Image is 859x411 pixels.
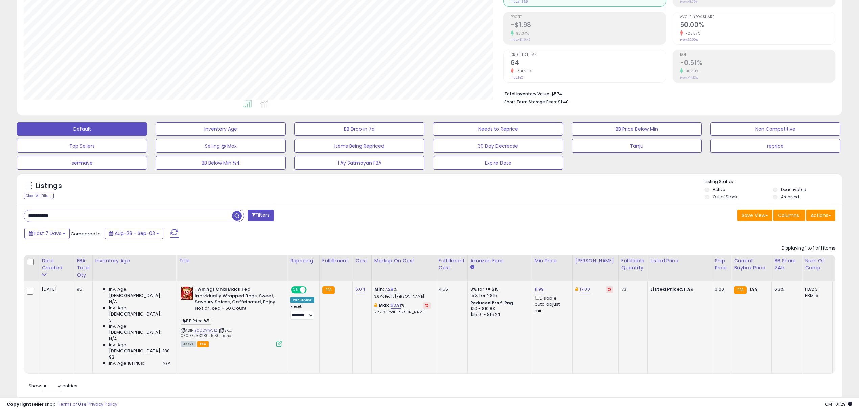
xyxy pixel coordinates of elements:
[109,317,112,323] span: 3
[504,91,550,97] b: Total Inventory Value:
[42,286,69,293] div: [DATE]
[713,194,737,200] label: Out of Stock
[379,302,391,308] b: Max:
[650,257,709,264] div: Listed Price
[24,228,70,239] button: Last 7 Days
[470,257,529,264] div: Amazon Fees
[294,122,424,136] button: BB Drop in 7d
[773,210,805,221] button: Columns
[290,304,314,320] div: Preset:
[355,286,365,293] a: 6.04
[825,401,852,407] span: 2025-09-12 01:29 GMT
[535,257,570,264] div: Min Price
[109,323,171,336] span: Inv. Age [DEMOGRAPHIC_DATA]:
[294,156,424,170] button: 1 Ay Satmayan FBA
[115,230,155,237] span: Aug-28 - Sep-03
[374,286,431,299] div: %
[290,297,314,303] div: Win BuyBox
[109,354,114,360] span: 92
[737,210,772,221] button: Save View
[179,257,284,264] div: Title
[181,341,196,347] span: All listings currently available for purchase on Amazon
[181,286,282,346] div: ASIN:
[504,99,557,105] b: Short Term Storage Fees:
[511,15,666,19] span: Profit
[58,401,87,407] a: Terms of Use
[805,293,827,299] div: FBM: 5
[105,228,163,239] button: Aug-28 - Sep-03
[36,181,62,191] h5: Listings
[511,21,666,30] h2: -$1.98
[374,286,385,293] b: Min:
[572,122,702,136] button: BB Price Below Min
[511,75,523,80] small: Prev: 140
[774,257,799,272] div: BB Share 24h.
[748,286,758,293] span: 11.99
[650,286,681,293] b: Listed Price:
[322,257,350,264] div: Fulfillment
[355,257,369,264] div: Cost
[71,231,102,237] span: Compared to:
[34,230,61,237] span: Last 7 Days
[374,294,431,299] p: 3.67% Profit [PERSON_NAME]
[156,122,286,136] button: Inventory Age
[194,328,217,333] a: B0DDV1WJ1Z
[514,69,532,74] small: -54.29%
[470,293,527,299] div: 15% for > $15
[374,302,431,315] div: %
[734,257,769,272] div: Current Buybox Price
[680,21,835,30] h2: 50.00%
[181,317,211,325] span: BB Price %5
[511,59,666,68] h2: 64
[470,312,527,318] div: $15.01 - $16.24
[575,257,616,264] div: [PERSON_NAME]
[805,286,827,293] div: FBA: 3
[7,401,31,407] strong: Copyright
[391,302,401,309] a: 63.91
[322,286,335,294] small: FBA
[535,286,544,293] a: 11.99
[156,156,286,170] button: BB Below Min %4
[806,210,835,221] button: Actions
[710,139,840,153] button: reprice
[511,53,666,57] span: Ordered Items
[17,156,147,170] button: sermaye
[439,286,462,293] div: 4.55
[715,286,726,293] div: 0.00
[535,294,567,314] div: Disable auto adjust min
[292,287,300,293] span: ON
[294,139,424,153] button: Items Being Repriced
[621,257,645,272] div: Fulfillable Quantity
[580,286,590,293] a: 17.00
[290,257,317,264] div: Repricing
[710,122,840,136] button: Non Competitive
[433,122,563,136] button: Needs to Reprice
[511,38,530,42] small: Prev: -$119.47
[109,305,171,317] span: Inv. Age [DEMOGRAPHIC_DATA]:
[374,310,431,315] p: 22.71% Profit [PERSON_NAME]
[88,401,117,407] a: Privacy Policy
[181,286,193,300] img: 51xzvlY6uPL._SL40_.jpg
[17,122,147,136] button: Default
[680,75,698,80] small: Prev: -14.13%
[683,31,700,36] small: -25.37%
[781,187,806,192] label: Deactivated
[109,360,144,366] span: Inv. Age 181 Plus:
[514,31,529,36] small: 98.34%
[504,89,831,98] li: $574
[713,187,725,192] label: Active
[109,336,117,342] span: N/A
[650,286,706,293] div: $11.99
[24,193,54,199] div: Clear All Filters
[470,264,474,271] small: Amazon Fees.
[17,139,147,153] button: Top Sellers
[734,286,746,294] small: FBA
[680,38,698,42] small: Prev: 67.00%
[781,194,799,200] label: Archived
[374,257,433,264] div: Markup on Cost
[805,257,830,272] div: Num of Comp.
[197,341,209,347] span: FBA
[470,286,527,293] div: 8% for <= $15
[29,383,77,389] span: Show: entries
[7,401,117,408] div: seller snap | |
